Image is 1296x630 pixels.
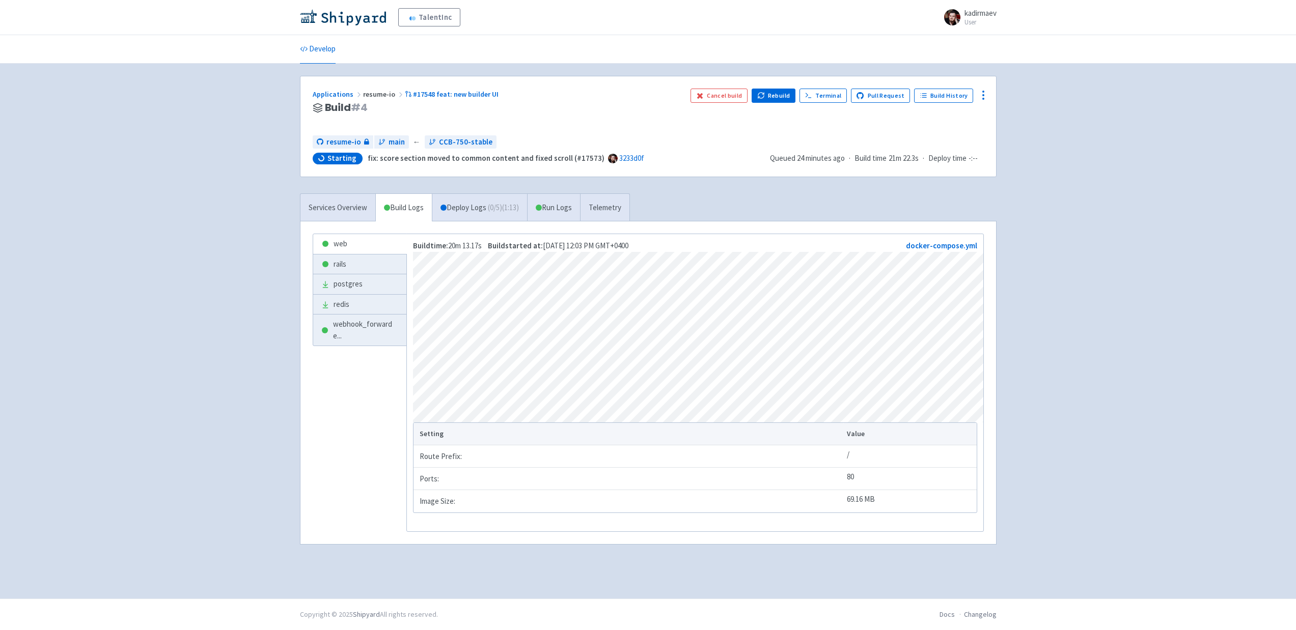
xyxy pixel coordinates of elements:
img: Shipyard logo [300,9,386,25]
td: 69.16 MB [843,490,976,512]
span: Deploy time [928,153,967,164]
a: Pull Request [851,89,911,103]
a: Deploy Logs (0/5)(1:13) [432,194,527,222]
time: 24 minutes ago [797,153,845,163]
td: Route Prefix: [413,445,843,468]
td: Ports: [413,468,843,490]
a: rails [313,254,407,274]
div: · · [770,153,984,164]
small: User [964,19,997,25]
span: -:-- [969,153,978,164]
span: resume-io [363,90,405,99]
span: kadirmaev [964,8,997,18]
span: 21m 22.3s [889,153,919,164]
span: Queued [770,153,845,163]
span: webhook_forwarde ... [333,319,398,341]
a: Telemetry [580,194,629,222]
button: Cancel build [691,89,748,103]
span: [DATE] 12:03 PM GMT+0400 [488,241,628,250]
a: 3233d0f [619,153,644,163]
a: resume-io [313,135,373,149]
span: Build [325,102,368,113]
a: postgres [313,274,407,294]
span: Build time [854,153,887,164]
a: Applications [313,90,363,99]
span: main [389,136,405,148]
a: Run Logs [527,194,580,222]
a: webhook_forwarde... [313,314,407,346]
span: # 4 [351,100,368,114]
td: 80 [843,468,976,490]
a: redis [313,295,407,314]
span: ( 0 / 5 ) (1:13) [488,202,519,214]
span: CCB-750-stable [439,136,492,148]
a: TalentInc [398,8,460,26]
a: kadirmaev User [938,9,997,25]
span: Starting [327,153,356,163]
div: Copyright © 2025 All rights reserved. [300,609,438,620]
strong: fix: score section moved to common content and fixed scroll (#17573) [368,153,604,163]
a: CCB-750-stable [425,135,497,149]
a: docker-compose.yml [906,241,977,250]
a: main [374,135,409,149]
a: Develop [300,35,336,64]
a: Shipyard [353,610,380,619]
a: Build History [914,89,973,103]
span: ← [413,136,421,148]
a: web [313,234,407,254]
a: Build Logs [376,194,432,222]
th: Setting [413,423,843,445]
strong: Build started at: [488,241,543,250]
a: #17548 feat: new builder UI [405,90,501,99]
a: Docs [940,610,955,619]
strong: Build time: [413,241,448,250]
a: Services Overview [300,194,375,222]
a: Changelog [964,610,997,619]
td: Image Size: [413,490,843,512]
td: / [843,445,976,468]
span: resume-io [326,136,361,148]
button: Rebuild [752,89,795,103]
a: Terminal [799,89,847,103]
span: 20m 13.17s [413,241,482,250]
th: Value [843,423,976,445]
